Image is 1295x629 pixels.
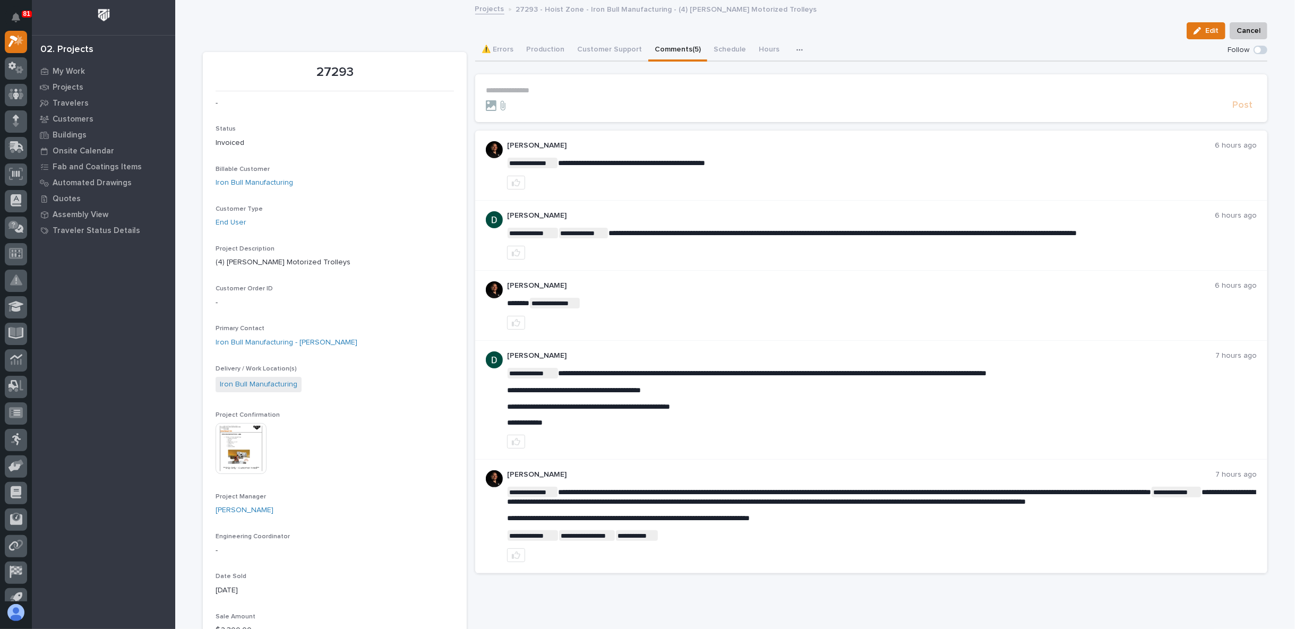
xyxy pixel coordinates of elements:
span: Cancel [1237,24,1260,37]
span: Status [216,126,236,132]
p: 7 hours ago [1215,351,1257,360]
button: Production [520,39,571,62]
a: Quotes [32,191,175,206]
p: 81 [23,10,30,18]
p: [PERSON_NAME] [507,351,1215,360]
p: [PERSON_NAME] [507,470,1215,479]
p: Onsite Calendar [53,147,114,156]
p: Quotes [53,194,81,204]
a: My Work [32,63,175,79]
p: Projects [53,83,83,92]
a: Iron Bull Manufacturing - [PERSON_NAME] [216,337,357,348]
span: Engineering Coordinator [216,533,290,540]
img: 6kNYj605TmiM3HC0GZkC [486,141,503,158]
a: Projects [475,2,504,14]
button: Hours [752,39,786,62]
img: 6kNYj605TmiM3HC0GZkC [486,470,503,487]
p: 6 hours ago [1215,281,1257,290]
p: Fab and Coatings Items [53,162,142,172]
span: Post [1232,99,1253,111]
span: Project Manager [216,494,266,500]
a: Assembly View [32,206,175,222]
span: Edit [1205,26,1219,36]
div: 02. Projects [40,44,93,56]
button: like this post [507,548,525,562]
p: - [216,297,454,308]
a: Iron Bull Manufacturing [220,379,297,390]
a: Projects [32,79,175,95]
p: [PERSON_NAME] [507,211,1215,220]
a: Onsite Calendar [32,143,175,159]
button: Edit [1187,22,1225,39]
p: (4) [PERSON_NAME] Motorized Trolleys [216,257,454,268]
a: Iron Bull Manufacturing [216,177,293,188]
a: [PERSON_NAME] [216,505,273,516]
button: users-avatar [5,601,27,624]
span: Project Confirmation [216,412,280,418]
button: like this post [507,246,525,260]
a: Automated Drawings [32,175,175,191]
button: like this post [507,176,525,189]
span: Primary Contact [216,325,264,332]
a: Traveler Status Details [32,222,175,238]
p: Buildings [53,131,87,140]
a: End User [216,217,246,228]
button: like this post [507,435,525,449]
div: Notifications81 [13,13,27,30]
p: Assembly View [53,210,108,220]
p: Automated Drawings [53,178,132,188]
p: Invoiced [216,137,454,149]
button: Post [1228,99,1257,111]
button: like this post [507,316,525,330]
img: 6kNYj605TmiM3HC0GZkC [486,281,503,298]
img: Workspace Logo [94,5,114,25]
span: Customer Order ID [216,286,273,292]
p: Travelers [53,99,89,108]
span: Project Description [216,246,275,252]
p: [PERSON_NAME] [507,141,1215,150]
span: Date Sold [216,573,246,580]
button: Notifications [5,6,27,29]
a: Fab and Coatings Items [32,159,175,175]
a: Travelers [32,95,175,111]
span: Customer Type [216,206,263,212]
a: Buildings [32,127,175,143]
p: 6 hours ago [1215,211,1257,220]
p: 27293 - Hoist Zone - Iron Bull Manufacturing - (4) [PERSON_NAME] Motorized Trolleys [516,3,817,14]
p: - [216,98,454,109]
p: [PERSON_NAME] [507,281,1215,290]
span: Sale Amount [216,614,255,620]
span: Billable Customer [216,166,270,173]
p: - [216,545,454,556]
img: ACg8ocJgdhFn4UJomsYM_ouCmoNuTXbjHW0N3LU2ED0DpQ4pt1V6hA=s96-c [486,351,503,368]
p: My Work [53,67,85,76]
a: Customers [32,111,175,127]
p: 7 hours ago [1215,470,1257,479]
p: Traveler Status Details [53,226,140,236]
button: Customer Support [571,39,648,62]
button: Schedule [707,39,752,62]
p: Customers [53,115,93,124]
button: Cancel [1230,22,1267,39]
img: ACg8ocJgdhFn4UJomsYM_ouCmoNuTXbjHW0N3LU2ED0DpQ4pt1V6hA=s96-c [486,211,503,228]
p: [DATE] [216,585,454,596]
button: ⚠️ Errors [475,39,520,62]
p: 27293 [216,65,454,80]
span: Delivery / Work Location(s) [216,366,297,372]
p: 6 hours ago [1215,141,1257,150]
button: Comments (5) [648,39,707,62]
p: Follow [1228,46,1249,55]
